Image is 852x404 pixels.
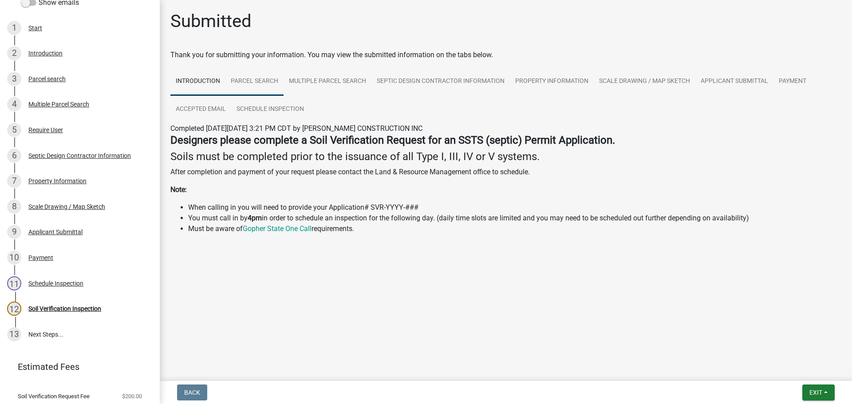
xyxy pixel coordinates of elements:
[371,67,510,96] a: Septic Design Contractor Information
[170,67,225,96] a: Introduction
[7,174,21,188] div: 7
[7,72,21,86] div: 3
[28,50,63,56] div: Introduction
[7,21,21,35] div: 1
[170,167,841,177] p: After completion and payment of your request please contact the Land & Resource Management office...
[28,306,101,312] div: Soil Verification Inspection
[773,67,812,96] a: Payment
[231,95,309,124] a: Schedule Inspection
[170,134,615,146] strong: Designers please complete a Soil Verification Request for an SSTS (septic) Permit Application.
[18,393,90,399] span: Soil Verification Request Fee
[28,255,53,261] div: Payment
[184,389,200,396] span: Back
[170,11,252,32] h1: Submitted
[695,67,773,96] a: Applicant Submittal
[28,204,105,210] div: Scale Drawing / Map Sketch
[28,178,87,184] div: Property Information
[177,384,207,400] button: Back
[7,358,146,376] a: Estimated Fees
[7,149,21,163] div: 6
[170,124,422,133] span: Completed [DATE][DATE] 3:21 PM CDT by [PERSON_NAME] CONSTRUCTION INC
[225,67,284,96] a: Parcel search
[248,214,262,222] strong: 4pm
[170,50,841,60] div: Thank you for submitting your information. You may view the submitted information on the tabs below.
[809,389,822,396] span: Exit
[510,67,594,96] a: Property Information
[802,384,835,400] button: Exit
[7,251,21,265] div: 10
[7,302,21,316] div: 12
[28,101,89,107] div: Multiple Parcel Search
[28,153,131,159] div: Septic Design Contractor Information
[188,202,841,213] li: When calling in you will need to provide your Application# SVR-YYYY-###
[28,76,66,82] div: Parcel search
[594,67,695,96] a: Scale Drawing / Map Sketch
[170,95,231,124] a: Accepted Email
[122,393,142,399] span: $200.00
[7,46,21,60] div: 2
[28,25,42,31] div: Start
[7,276,21,290] div: 11
[243,224,312,233] a: Gopher State One Call
[7,225,21,239] div: 9
[28,229,83,235] div: Applicant Submittal
[7,327,21,341] div: 13
[188,213,841,224] li: You must call in by in order to schedule an inspection for the following day. (daily time slots a...
[7,123,21,137] div: 5
[7,97,21,111] div: 4
[170,150,841,163] h4: Soils must be completed prior to the issuance of all Type I, III, IV or V systems.
[284,67,371,96] a: Multiple Parcel Search
[28,280,83,286] div: Schedule Inspection
[7,200,21,214] div: 8
[170,185,187,194] strong: Note:
[28,127,63,133] div: Require User
[188,224,841,234] li: Must be aware of requirements.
